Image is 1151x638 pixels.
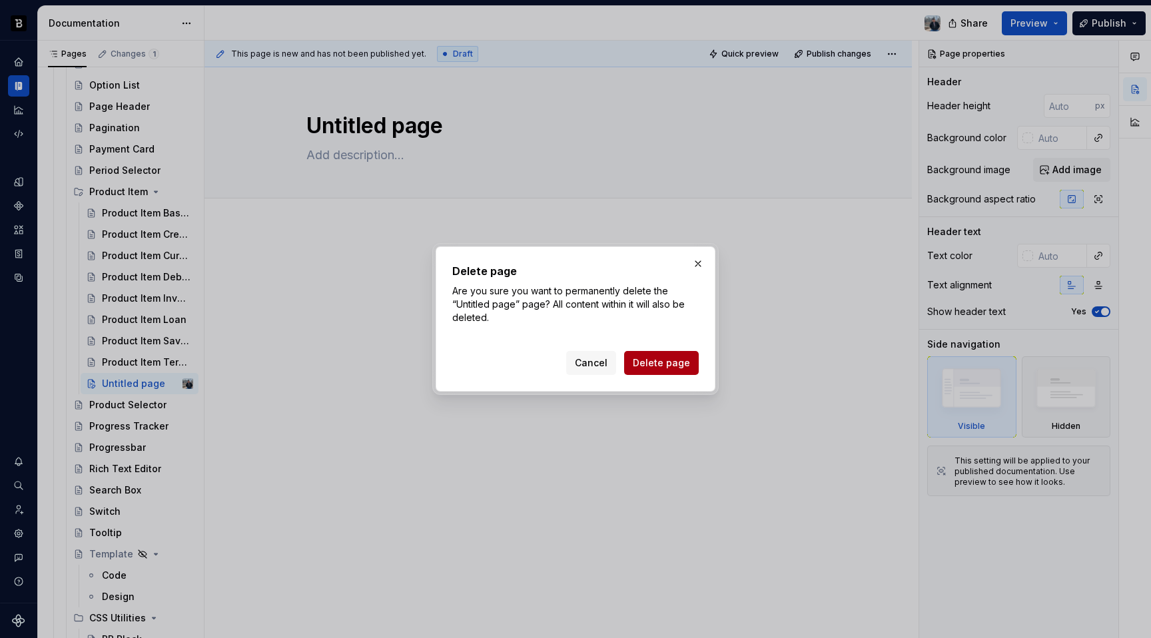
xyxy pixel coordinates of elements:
button: Delete page [624,351,699,375]
p: Are you sure you want to permanently delete the “Untitled page” page? All content within it will ... [452,284,699,324]
span: Delete page [633,356,690,370]
button: Cancel [566,351,616,375]
h2: Delete page [452,263,699,279]
span: Cancel [575,356,607,370]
